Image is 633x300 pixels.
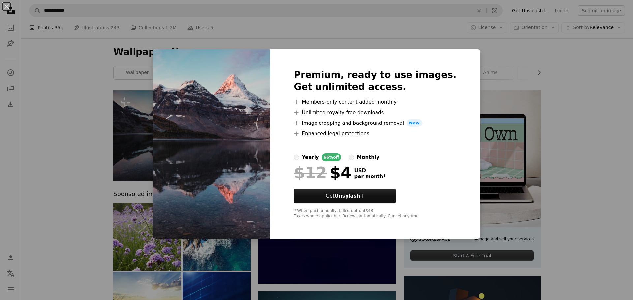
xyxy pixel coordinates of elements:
[294,155,299,160] input: yearly66%off
[322,153,341,161] div: 66% off
[294,98,456,106] li: Members-only content added monthly
[294,109,456,117] li: Unlimited royalty-free downloads
[294,164,351,181] div: $4
[357,153,379,161] div: monthly
[354,168,386,174] span: USD
[302,153,319,161] div: yearly
[294,69,456,93] h2: Premium, ready to use images. Get unlimited access.
[335,193,364,199] strong: Unsplash+
[153,49,270,239] img: premium_photo-1673264933048-3bd3f5b86f9d
[294,189,396,203] button: GetUnsplash+
[349,155,354,160] input: monthly
[294,208,456,219] div: * When paid annually, billed upfront $48 Taxes where applicable. Renews automatically. Cancel any...
[294,130,456,138] li: Enhanced legal protections
[354,174,386,179] span: per month *
[294,119,456,127] li: Image cropping and background removal
[407,119,422,127] span: New
[294,164,327,181] span: $12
